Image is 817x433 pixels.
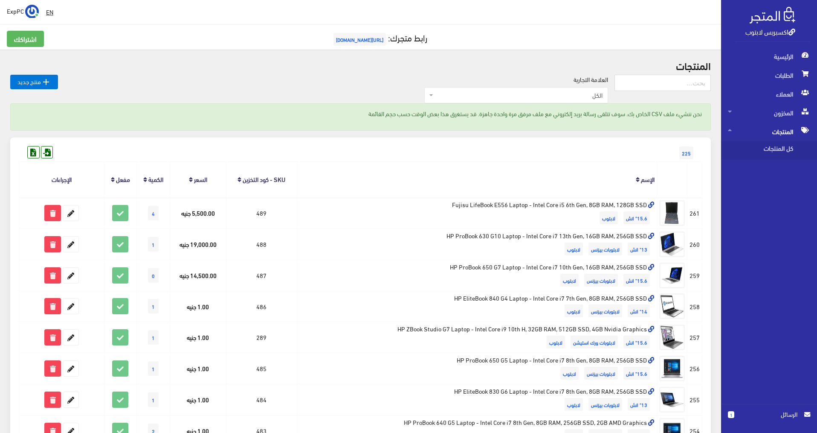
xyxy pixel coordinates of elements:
span: 225 [679,146,693,159]
td: 488 [226,228,297,260]
span: الرئيسية [728,47,810,66]
img: hp-probook-630-g10-laptop-intel-core-i7-13th-gen-16gb-ram-256gb-ssd.jpg [659,231,685,257]
span: 1 [728,411,734,418]
span: كل المنتجات [728,141,793,160]
img: ... [25,5,39,18]
a: 1 الرسائل [728,410,810,428]
td: HP EliteBook 830 G6 Laptop - Intel Core i7 8th Gen, 8GB RAM, 256GB SSD [297,384,657,415]
span: لابتوبات بيزنس [584,367,618,380]
span: 13" انش [628,398,650,411]
span: 4 [148,206,159,220]
td: 289 [226,322,297,353]
img: . [750,7,795,23]
span: لابتوبات بيزنس [588,243,622,255]
span: لابتوب [560,367,579,380]
td: HP ProBook 650 G5 Laptop - Intel Core i7 8th Gen, 8GB RAM, 256GB SSD [297,353,657,384]
a: كل المنتجات [721,141,817,160]
span: العملاء [728,85,810,103]
img: hp-probook-650-g7-laptop-intel-core-i7-10th-gen-16gb-ram-256gb-ssd.jpg [659,263,685,288]
a: اكسبريس لابتوب [745,25,795,38]
td: HP ProBook 650 G7 Laptop - Intel Core i7 10th Gen, 16GB RAM, 256GB SSD [297,260,657,291]
span: لابتوب [600,211,618,224]
h2: المنتجات [10,60,711,71]
span: لابتوبات بيزنس [588,304,622,317]
th: الإجراءات [19,162,104,197]
iframe: Drift Widget Chat Controller [10,374,43,407]
span: الكل [435,91,603,99]
span: الكل [424,87,608,103]
td: 489 [226,197,297,228]
a: العملاء [721,85,817,103]
span: 15.6" انش [623,336,650,348]
span: لابتوب [565,304,583,317]
td: 259 [687,260,702,291]
span: المنتجات [728,122,810,141]
a: EN [43,4,57,20]
td: 1.00 جنيه [170,322,226,353]
u: EN [46,6,53,17]
td: 19,000.00 جنيه [170,228,226,260]
a: الرئيسية [721,47,817,66]
span: 13" انش [628,243,650,255]
a: رابط متجرك:[URL][DOMAIN_NAME] [331,29,427,45]
td: Fujisu LifeBook E556 Laptop - Intel Core i5 6th Gen, 8GB RAM, 128GB SSD [297,197,657,228]
a: الطلبات [721,66,817,85]
a: مفعل [116,173,130,185]
span: 15.6" انش [623,211,650,224]
a: اشتراكك [7,31,44,47]
td: HP ProBook 630 G10 Laptop - Intel Core i7 13th Gen, 16GB RAM, 256GB SSD [297,228,657,260]
span: [URL][DOMAIN_NAME] [333,33,386,46]
span: لابتوب [565,398,583,411]
img: hp-elitebook-840-g4-laptop-intel-core-i7-7th-gen-8gb-ram-256gb-ssd.jpg [659,293,685,319]
td: HP ZBook Studio G7 Laptop - Intel Core i9 10th H, 32GB RAM, 512GB SSD, 4GB Nvidia Graphics [297,322,657,353]
span: 15.6" انش [623,274,650,287]
td: 258 [687,291,702,322]
span: لابتوبات ورك استيشن [571,336,618,348]
td: 260 [687,228,702,260]
span: الرسائل [741,410,797,419]
a: المنتجات [721,122,817,141]
span: الطلبات [728,66,810,85]
td: 486 [226,291,297,322]
input: بحث... [614,75,711,91]
p: نحن ننشيء ملف CSV الخاص بك. سوف تتلقى رسالة بريد إلكتروني مع ملف مرفق مرة واحدة جاهزة. قد يستغرق ... [19,109,702,118]
a: الكمية [148,173,163,185]
img: hp-probook-650-g5-laptop-intel-core-i7-8th-gen-8gb-ram-256gb-ssd.jpg [659,356,685,381]
img: hp-elitebook-830-g6-laptop-intel-core-i7-8th-gen-8gb-ram-256gb-ssd.jpg [659,387,685,413]
td: 255 [687,384,702,415]
td: 487 [226,260,297,291]
td: 14,500.00 جنيه [170,260,226,291]
span: 1 [148,330,159,345]
span: لابتوب [565,243,583,255]
label: العلامة التجارية [574,75,608,84]
span: المخزون [728,103,810,122]
td: 257 [687,322,702,353]
span: 1 [148,392,159,407]
span: 0 [148,268,159,283]
img: hp-zbook-studio-g7-laptop-intel-core-i9-10th-h-32gb-ram-512gb-ssd-4gb-nvidia-graphics.jpg [659,325,685,350]
td: 1.00 جنيه [170,291,226,322]
span: لابتوبات بيزنس [584,274,618,287]
span: 1 [148,361,159,376]
img: fujisu-lifebook-e556-laptop-intel-core-i5-6th-gen-8gb-ram-128gb-ssd.jpg [659,200,685,226]
td: 256 [687,353,702,384]
span: 14" انش [628,304,650,317]
span: ExpPC [7,6,24,16]
td: 484 [226,384,297,415]
span: 1 [148,237,159,252]
a: SKU - كود التخزين [243,173,285,185]
i:  [41,77,51,87]
td: 261 [687,197,702,228]
td: HP EliteBook 840 G4 Laptop - Intel Core i7 7th Gen, 8GB RAM, 256GB SSD [297,291,657,322]
span: لابتوبات بيزنس [588,398,622,411]
span: 1 [148,299,159,313]
td: 485 [226,353,297,384]
span: لابتوب [560,274,579,287]
td: 1.00 جنيه [170,353,226,384]
a: منتج جديد [10,75,58,89]
a: المخزون [721,103,817,122]
a: السعر [194,173,207,185]
td: 1.00 جنيه [170,384,226,415]
td: 5,500.00 جنيه [170,197,226,228]
a: الإسم [641,173,655,185]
